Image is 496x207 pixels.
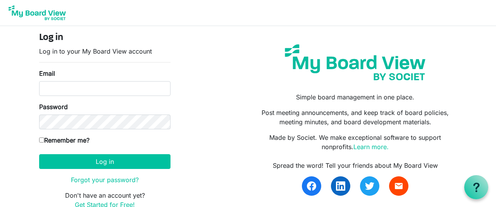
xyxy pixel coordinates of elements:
[39,102,68,111] label: Password
[394,181,403,191] span: email
[365,181,374,191] img: twitter.svg
[39,69,55,78] label: Email
[254,108,457,127] p: Post meeting announcements, and keep track of board policies, meeting minutes, and board developm...
[6,3,68,23] img: My Board View Logo
[39,154,170,169] button: Log in
[353,143,389,151] a: Learn more.
[39,32,170,43] h4: Log in
[254,133,457,151] p: Made by Societ. We make exceptional software to support nonprofits.
[39,47,170,56] p: Log in to your My Board View account
[307,181,316,191] img: facebook.svg
[279,38,431,86] img: my-board-view-societ.svg
[254,92,457,102] p: Simple board management in one place.
[254,161,457,170] div: Spread the word! Tell your friends about My Board View
[389,176,408,196] a: email
[336,181,345,191] img: linkedin.svg
[39,136,90,145] label: Remember me?
[39,137,44,143] input: Remember me?
[71,176,139,184] a: Forgot your password?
